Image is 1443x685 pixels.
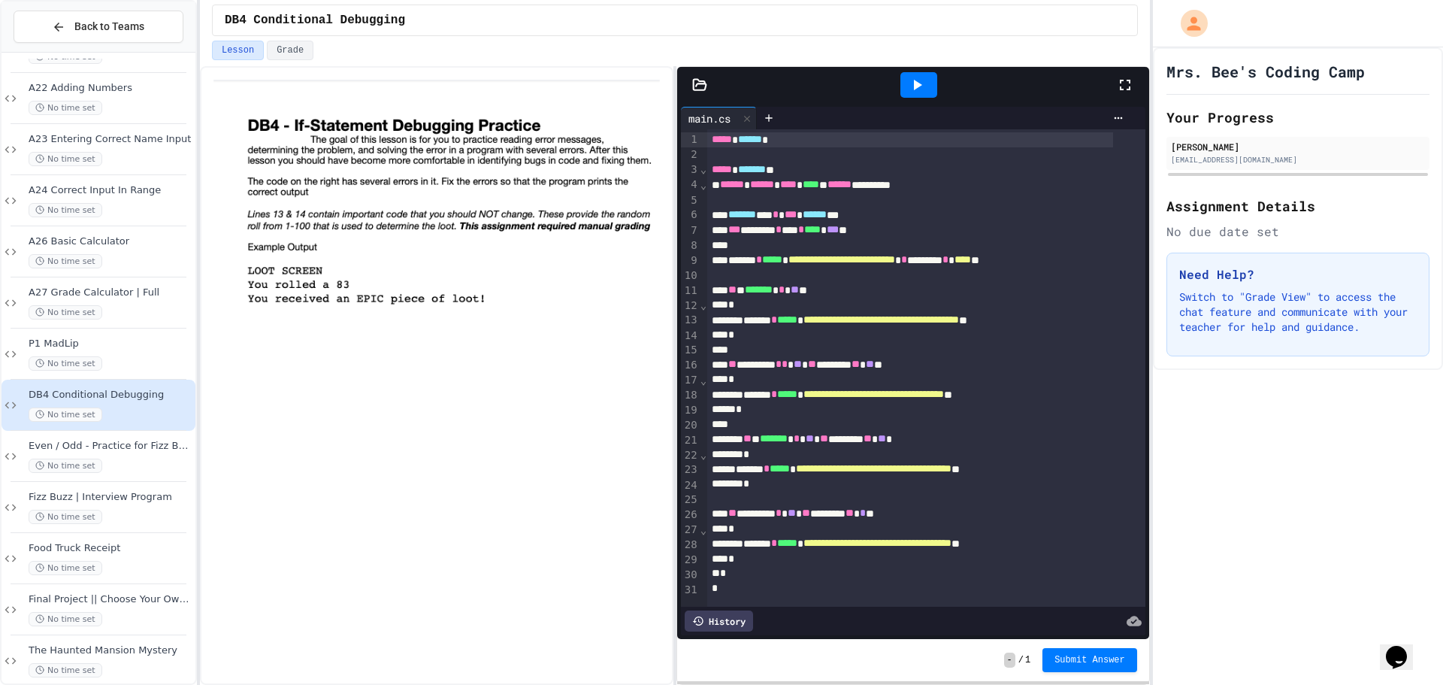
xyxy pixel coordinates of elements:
[1179,289,1417,335] p: Switch to "Grade View" to access the chat feature and communicate with your teacher for help and ...
[700,179,707,191] span: Fold line
[1171,154,1425,165] div: [EMAIL_ADDRESS][DOMAIN_NAME]
[681,538,700,553] div: 28
[1166,61,1365,82] h1: Mrs. Bee's Coding Camp
[681,283,700,299] div: 11
[29,254,102,268] span: No time set
[681,358,700,373] div: 16
[29,305,102,320] span: No time set
[681,388,700,403] div: 18
[681,162,700,177] div: 3
[700,524,707,536] span: Fold line
[1165,6,1212,41] div: My Account
[1380,625,1428,670] iframe: chat widget
[681,568,700,583] div: 30
[681,253,700,268] div: 9
[29,510,102,524] span: No time set
[681,107,757,129] div: main.cs
[29,203,102,217] span: No time set
[1054,654,1125,666] span: Submit Answer
[29,459,102,473] span: No time set
[681,343,700,358] div: 15
[29,593,192,606] span: Final Project || Choose Your Own Adventure Part 1
[700,299,707,311] span: Fold line
[681,508,700,523] div: 26
[681,313,700,328] div: 13
[681,448,700,463] div: 22
[29,338,192,350] span: P1 MadLip
[685,611,753,632] div: History
[681,238,700,253] div: 8
[1179,265,1417,283] h3: Need Help?
[29,663,102,677] span: No time set
[681,583,700,598] div: 31
[681,208,700,223] div: 6
[1042,648,1137,672] button: Submit Answer
[700,374,707,386] span: Fold line
[1025,654,1030,666] span: 1
[700,163,707,175] span: Fold line
[1166,195,1429,217] h2: Assignment Details
[29,408,102,422] span: No time set
[681,268,700,283] div: 10
[681,177,700,192] div: 4
[1171,140,1425,153] div: [PERSON_NAME]
[1018,654,1024,666] span: /
[681,403,700,418] div: 19
[681,299,700,314] div: 12
[700,449,707,461] span: Fold line
[681,329,700,344] div: 14
[29,133,192,146] span: A23 Entering Correct Name Input
[29,561,102,575] span: No time set
[1166,107,1429,128] h2: Your Progress
[225,11,405,29] span: DB4 Conditional Debugging
[681,223,700,238] div: 7
[1004,653,1015,668] span: -
[29,286,192,299] span: A27 Grade Calculator | Full
[1166,223,1429,241] div: No due date set
[681,418,700,433] div: 20
[14,11,183,43] button: Back to Teams
[29,491,192,504] span: Fizz Buzz | Interview Program
[681,553,700,568] div: 29
[29,612,102,626] span: No time set
[29,356,102,371] span: No time set
[681,147,700,162] div: 2
[681,111,738,126] div: main.cs
[681,193,700,208] div: 5
[29,440,192,453] span: Even / Odd - Practice for Fizz Buzz
[681,462,700,477] div: 23
[681,433,700,448] div: 21
[681,132,700,147] div: 1
[29,152,102,166] span: No time set
[212,41,264,60] button: Lesson
[29,644,192,657] span: The Haunted Mansion Mystery
[29,101,102,115] span: No time set
[29,389,192,402] span: DB4 Conditional Debugging
[74,19,144,35] span: Back to Teams
[267,41,313,60] button: Grade
[681,523,700,538] div: 27
[29,184,192,197] span: A24 Correct Input In Range
[681,478,700,493] div: 24
[29,542,192,555] span: Food Truck Receipt
[681,493,700,508] div: 25
[29,235,192,248] span: A26 Basic Calculator
[29,82,192,95] span: A22 Adding Numbers
[681,373,700,388] div: 17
